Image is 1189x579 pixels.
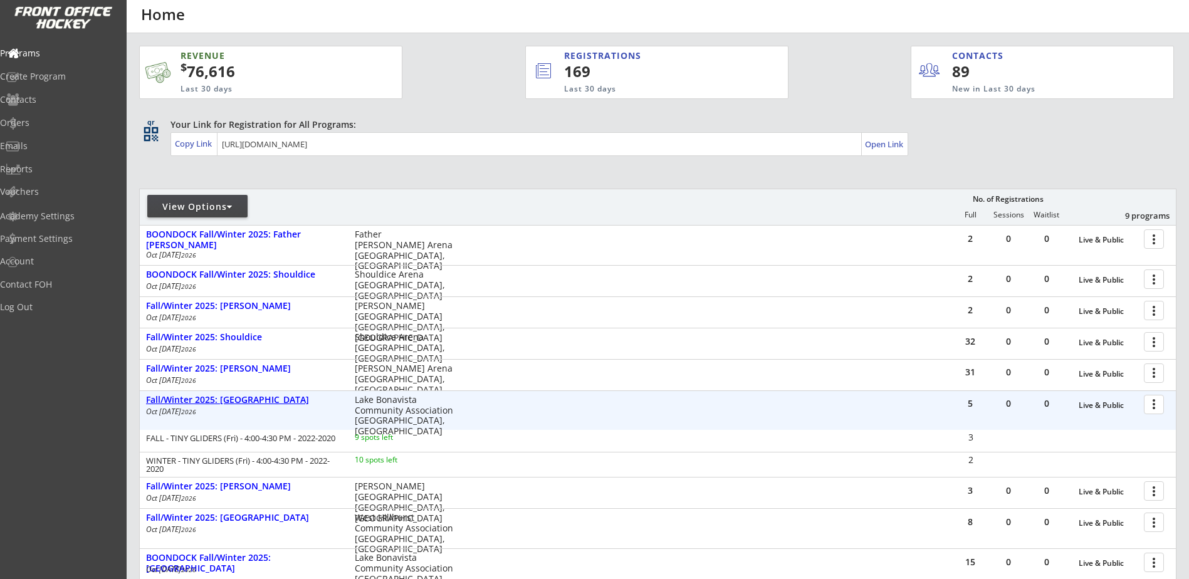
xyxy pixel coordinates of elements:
div: Last 30 days [181,84,341,95]
div: Fall/Winter 2025: [GEOGRAPHIC_DATA] [146,395,342,405]
div: View Options [147,201,248,213]
div: [PERSON_NAME][GEOGRAPHIC_DATA] [GEOGRAPHIC_DATA], [GEOGRAPHIC_DATA] [355,481,453,523]
em: 2026 [181,565,196,574]
div: 9 programs [1104,210,1170,221]
div: Oct [DATE] [146,566,338,573]
em: 2026 [181,494,196,503]
div: Full [951,211,989,219]
div: West Hillhurst Community Association [GEOGRAPHIC_DATA], [GEOGRAPHIC_DATA] [355,513,453,555]
div: Waitlist [1027,211,1065,219]
div: Live & Public [1079,401,1138,410]
em: 2026 [181,282,196,291]
div: 0 [990,486,1027,495]
div: Fall/Winter 2025: Shouldice [146,332,342,343]
button: more_vert [1144,269,1164,289]
div: 9 spots left [355,434,436,441]
div: 89 [952,61,1029,82]
div: Fall/Winter 2025: [PERSON_NAME] [146,363,342,374]
div: Live & Public [1079,559,1138,568]
div: Copy Link [175,138,214,149]
div: Oct [DATE] [146,283,338,290]
div: Live & Public [1079,307,1138,316]
div: 2 [952,456,989,464]
div: Shouldice Arena [GEOGRAPHIC_DATA], [GEOGRAPHIC_DATA] [355,332,453,363]
div: 0 [1028,486,1066,495]
div: Oct [DATE] [146,377,338,384]
em: 2026 [181,251,196,259]
div: 0 [1028,306,1066,315]
div: 0 [1028,234,1066,243]
div: No. of Registrations [969,195,1047,204]
div: Lake Bonavista Community Association [GEOGRAPHIC_DATA], [GEOGRAPHIC_DATA] [355,395,453,437]
button: more_vert [1144,363,1164,383]
div: qr [143,118,158,127]
div: CONTACTS [952,50,1009,62]
div: Live & Public [1079,276,1138,284]
em: 2026 [181,525,196,534]
div: Oct [DATE] [146,526,338,533]
div: 8 [951,518,989,526]
div: REGISTRATIONS [564,50,730,62]
div: 2 [951,274,989,283]
div: WINTER - TINY GLIDERS (Fri) - 4:00-4:30 PM - 2022-2020 [146,457,338,473]
div: Last 30 days [564,84,736,95]
div: 3 [952,433,989,442]
div: Fall/Winter 2025: [PERSON_NAME] [146,481,342,492]
div: Oct [DATE] [146,408,338,415]
div: 0 [1028,368,1066,377]
button: more_vert [1144,332,1164,352]
div: Father [PERSON_NAME] Arena [GEOGRAPHIC_DATA], [GEOGRAPHIC_DATA] [355,229,453,271]
div: 0 [1028,518,1066,526]
div: [PERSON_NAME] Arena [GEOGRAPHIC_DATA], [GEOGRAPHIC_DATA] [355,363,453,395]
div: Oct [DATE] [146,251,338,259]
div: Open Link [865,139,904,150]
div: REVENUE [181,50,341,62]
button: more_vert [1144,229,1164,249]
div: Live & Public [1079,519,1138,528]
div: BOONDOCK Fall/Winter 2025: Father [PERSON_NAME] [146,229,342,251]
div: 0 [1028,337,1066,346]
sup: $ [181,60,187,75]
div: 0 [990,274,1027,283]
div: 0 [990,306,1027,315]
div: 2 [951,234,989,243]
div: 2 [951,306,989,315]
button: more_vert [1144,301,1164,320]
div: Live & Public [1079,370,1138,378]
div: Live & Public [1079,236,1138,244]
button: more_vert [1144,395,1164,414]
div: 31 [951,368,989,377]
div: New in Last 30 days [952,84,1115,95]
div: 32 [951,337,989,346]
div: Oct [DATE] [146,345,338,353]
div: Fall/Winter 2025: [GEOGRAPHIC_DATA] [146,513,342,523]
div: Shouldice Arena [GEOGRAPHIC_DATA], [GEOGRAPHIC_DATA] [355,269,453,301]
div: Sessions [990,211,1027,219]
div: [PERSON_NAME][GEOGRAPHIC_DATA] [GEOGRAPHIC_DATA], [GEOGRAPHIC_DATA] [355,301,453,343]
div: FALL - TINY GLIDERS (Fri) - 4:00-4:30 PM - 2022-2020 [146,434,338,442]
div: 0 [990,399,1027,408]
button: qr_code [142,125,160,143]
em: 2026 [181,407,196,416]
a: Open Link [865,135,904,153]
div: Live & Public [1079,488,1138,496]
div: 0 [1028,274,1066,283]
em: 2026 [181,376,196,385]
div: 3 [951,486,989,495]
div: BOONDOCK Fall/Winter 2025: [GEOGRAPHIC_DATA] [146,553,342,574]
div: 169 [564,61,746,82]
button: more_vert [1144,513,1164,532]
div: Live & Public [1079,338,1138,347]
em: 2026 [181,345,196,353]
div: 0 [990,368,1027,377]
div: BOONDOCK Fall/Winter 2025: Shouldice [146,269,342,280]
div: Oct [DATE] [146,494,338,502]
em: 2026 [181,313,196,322]
div: 0 [1028,558,1066,566]
div: 0 [990,518,1027,526]
button: more_vert [1144,553,1164,572]
div: 0 [990,234,1027,243]
div: 5 [951,399,989,408]
div: Oct [DATE] [146,314,338,321]
div: 0 [990,337,1027,346]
